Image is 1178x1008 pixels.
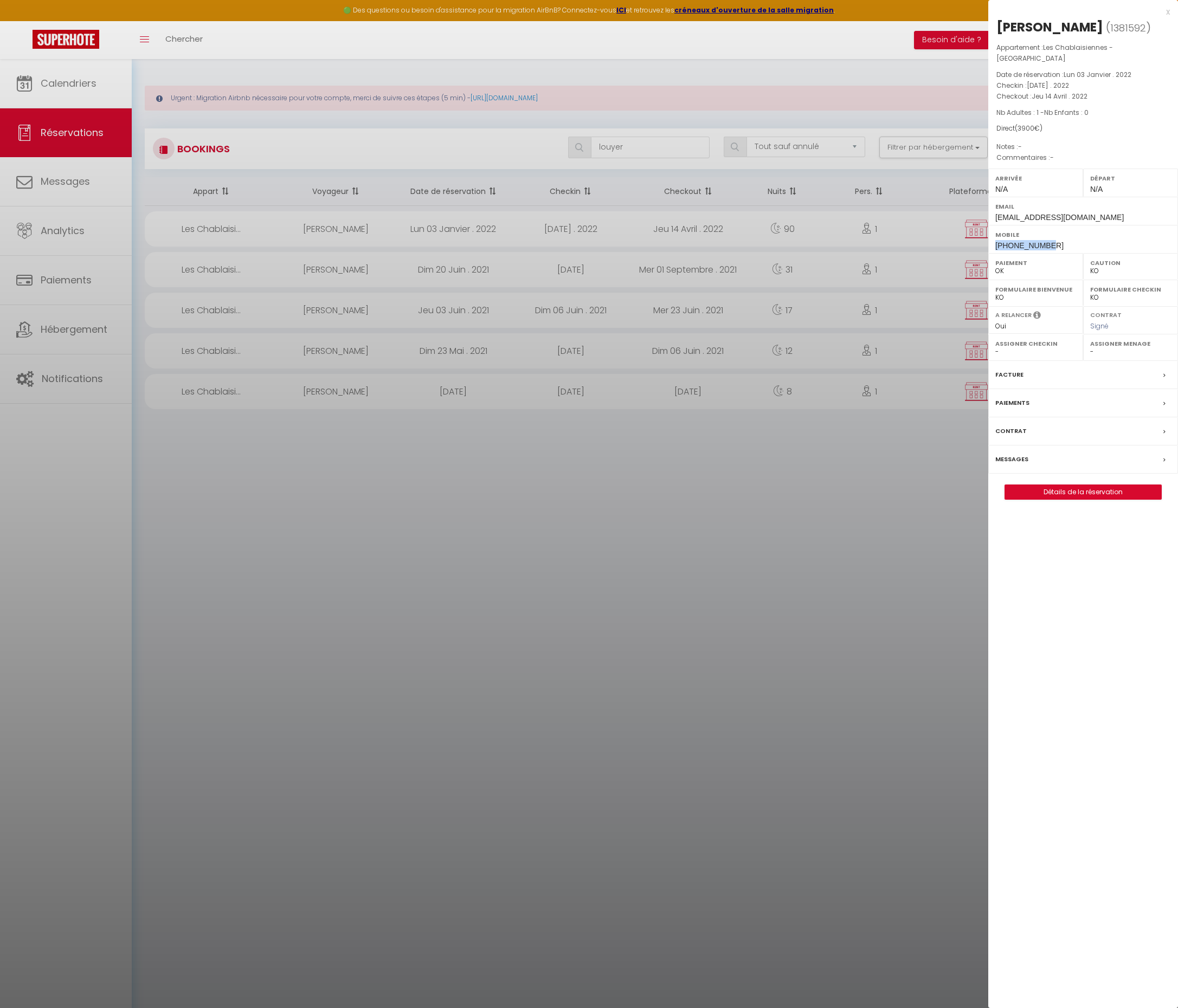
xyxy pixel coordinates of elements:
i: Sélectionner OUI si vous souhaiter envoyer les séquences de messages post-checkout [1033,311,1041,322]
label: Formulaire Bienvenue [995,284,1076,295]
label: Paiements [995,397,1029,409]
span: - [1018,142,1022,151]
label: Arrivée [995,173,1076,184]
label: Assigner Checkin [995,338,1076,349]
label: Contrat [1090,311,1122,318]
p: Appartement : [996,42,1170,64]
p: Checkin : [996,80,1170,91]
div: x [988,5,1170,18]
label: A relancer [995,311,1032,320]
button: Détails de la réservation [1005,484,1162,500]
span: Nb Enfants : 0 [1044,108,1089,117]
span: Lun 03 Janvier . 2022 [1064,70,1131,79]
p: Checkout : [996,91,1170,102]
label: Facture [995,369,1023,380]
label: Mobile [995,229,1171,240]
span: N/A [1090,185,1103,193]
button: Ouvrir le widget de chat LiveChat [9,4,41,37]
span: Nb Adultes : 1 - [996,108,1089,117]
span: N/A [995,185,1008,193]
span: ( €) [1015,124,1042,133]
div: [PERSON_NAME] [996,18,1103,36]
span: [EMAIL_ADDRESS][DOMAIN_NAME] [995,213,1124,222]
span: 1381592 [1110,21,1146,35]
label: Départ [1090,173,1171,184]
p: Notes : [996,141,1170,152]
label: Messages [995,454,1028,465]
span: [PHONE_NUMBER] [995,241,1064,250]
span: Les Chablaisiennes - [GEOGRAPHIC_DATA] [996,43,1113,63]
span: Jeu 14 Avril . 2022 [1032,92,1087,101]
span: - [1050,153,1054,162]
a: Détails de la réservation [1005,485,1161,499]
label: Caution [1090,257,1171,268]
span: 3900 [1018,124,1034,133]
label: Contrat [995,425,1027,437]
span: Signé [1090,321,1109,331]
label: Paiement [995,257,1076,268]
label: Assigner Menage [1090,338,1171,349]
p: Date de réservation : [996,69,1170,80]
span: ( ) [1106,20,1151,35]
label: Email [995,201,1171,212]
div: Direct [996,124,1170,134]
label: Formulaire Checkin [1090,284,1171,295]
span: [DATE] . 2022 [1027,81,1069,90]
p: Commentaires : [996,152,1170,163]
